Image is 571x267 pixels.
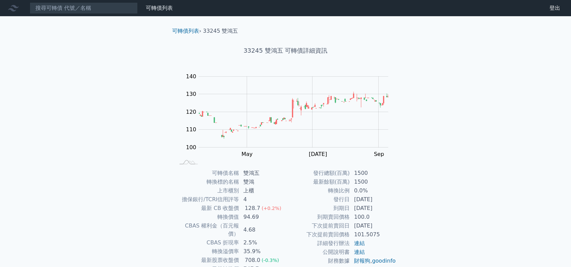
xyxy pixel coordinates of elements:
td: 101.5075 [350,230,396,239]
a: goodinfo [372,258,396,264]
tspan: 100 [186,144,196,151]
a: 可轉債列表 [172,28,199,34]
tspan: 120 [186,109,196,115]
td: 2.5% [239,238,285,247]
td: 最新 CB 收盤價 [175,204,239,213]
td: 轉換溢價率 [175,247,239,256]
tspan: 110 [186,126,196,133]
td: 轉換標的名稱 [175,178,239,186]
td: 1500 [350,178,396,186]
td: 到期賣回價格 [285,213,350,221]
td: 1500 [350,169,396,178]
a: 可轉債列表 [146,5,173,11]
td: 0.0% [350,186,396,195]
td: CBAS 權利金（百元報價） [175,221,239,238]
a: 登出 [544,3,566,14]
td: 轉換比例 [285,186,350,195]
div: 128.7 [243,204,262,212]
td: CBAS 折現率 [175,238,239,247]
li: 33245 雙鴻五 [203,27,238,35]
a: 財報狗 [354,258,370,264]
a: 連結 [354,240,365,246]
td: [DATE] [350,221,396,230]
td: 詳細發行辦法 [285,239,350,248]
tspan: Sep [374,151,384,157]
td: , [350,257,396,265]
td: 94.69 [239,213,285,221]
li: › [172,27,201,35]
div: 708.0 [243,256,262,264]
td: 雙鴻 [239,178,285,186]
td: 上櫃 [239,186,285,195]
td: 100.0 [350,213,396,221]
td: 財務數據 [285,257,350,265]
td: 可轉債名稱 [175,169,239,178]
td: 下次提前賣回日 [285,221,350,230]
td: [DATE] [350,195,396,204]
h1: 33245 雙鴻五 可轉債詳細資訊 [167,46,404,55]
tspan: May [241,151,252,157]
td: 4 [239,195,285,204]
td: 上市櫃別 [175,186,239,195]
td: 公開說明書 [285,248,350,257]
td: 最新餘額(百萬) [285,178,350,186]
td: 雙鴻五 [239,169,285,178]
tspan: [DATE] [309,151,327,157]
td: 下次提前賣回價格 [285,230,350,239]
td: 最新股票收盤價 [175,256,239,265]
td: 擔保銀行/TCRI信用評等 [175,195,239,204]
td: 35.9% [239,247,285,256]
g: Chart [183,73,399,157]
input: 搜尋可轉債 代號／名稱 [30,2,138,14]
td: [DATE] [350,204,396,213]
td: 到期日 [285,204,350,213]
tspan: 130 [186,91,196,97]
td: 發行日 [285,195,350,204]
span: (-0.3%) [262,258,279,263]
span: (+0.2%) [262,206,281,211]
a: 連結 [354,249,365,255]
td: 4.68 [239,221,285,238]
tspan: 140 [186,73,196,80]
td: 發行總額(百萬) [285,169,350,178]
td: 轉換價值 [175,213,239,221]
